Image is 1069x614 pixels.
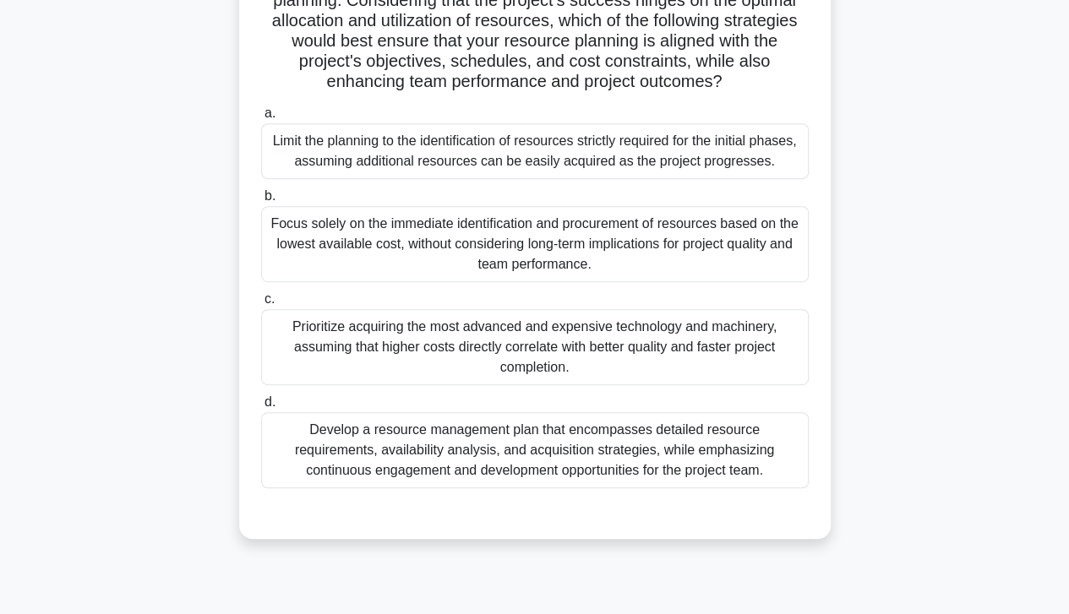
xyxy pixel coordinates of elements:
[261,206,809,282] div: Focus solely on the immediate identification and procurement of resources based on the lowest ava...
[261,412,809,488] div: Develop a resource management plan that encompasses detailed resource requirements, availability ...
[265,188,275,203] span: b.
[265,106,275,120] span: a.
[265,394,275,409] span: d.
[265,291,275,306] span: c.
[261,123,809,179] div: Limit the planning to the identification of resources strictly required for the initial phases, a...
[261,309,809,385] div: Prioritize acquiring the most advanced and expensive technology and machinery, assuming that high...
